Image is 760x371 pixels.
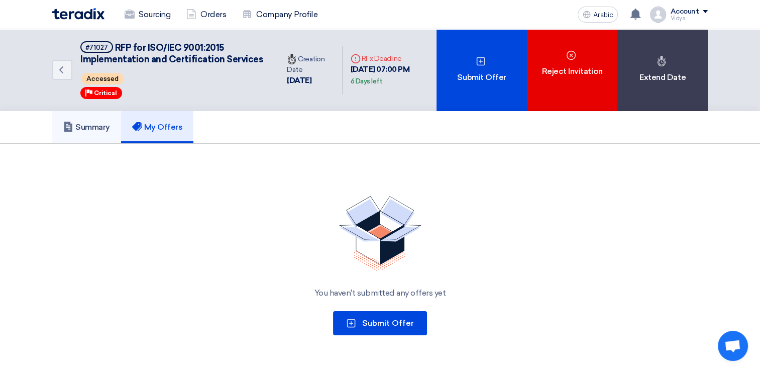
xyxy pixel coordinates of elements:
a: My Offers [121,111,194,143]
span: RFP for ISO/IEC 9001:2015 Implementation and Certification Services [80,42,263,65]
img: Teradix logo [52,8,104,20]
div: 6 Days left [351,76,382,86]
span: Submit Offer [362,318,414,328]
div: Account [670,8,699,16]
a: Summary [52,111,121,143]
font: Orders [200,9,226,21]
div: [DATE] [287,75,334,86]
font: Summary [75,122,110,132]
font: Extend Date [639,71,686,83]
font: Company Profile [256,9,317,21]
a: Sourcing [117,4,178,26]
font: My Offers [144,122,183,132]
font: [DATE] 07:00 PM [351,65,410,74]
img: No Quotations Found! [339,196,421,271]
span: Arabic [593,12,613,19]
a: Orders [178,4,234,26]
font: RFx Deadline [351,54,402,63]
font: Creation Date [287,55,324,74]
a: Open chat [718,331,748,361]
font: Reject Invitation [542,65,603,77]
span: Critical [94,89,117,97]
div: You haven't submitted any offers yet [64,287,696,299]
div: #71027 [85,44,108,51]
font: Submit Offer [457,71,506,83]
img: profile_test.png [650,7,666,23]
font: Sourcing [139,9,170,21]
h5: RFP for ISO/IEC 9001:2015 Implementation and Certification Services [80,41,267,66]
span: Accessed [81,73,124,84]
button: Arabic [578,7,618,23]
button: Submit Offer [333,311,427,335]
div: Vidya [670,16,708,21]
